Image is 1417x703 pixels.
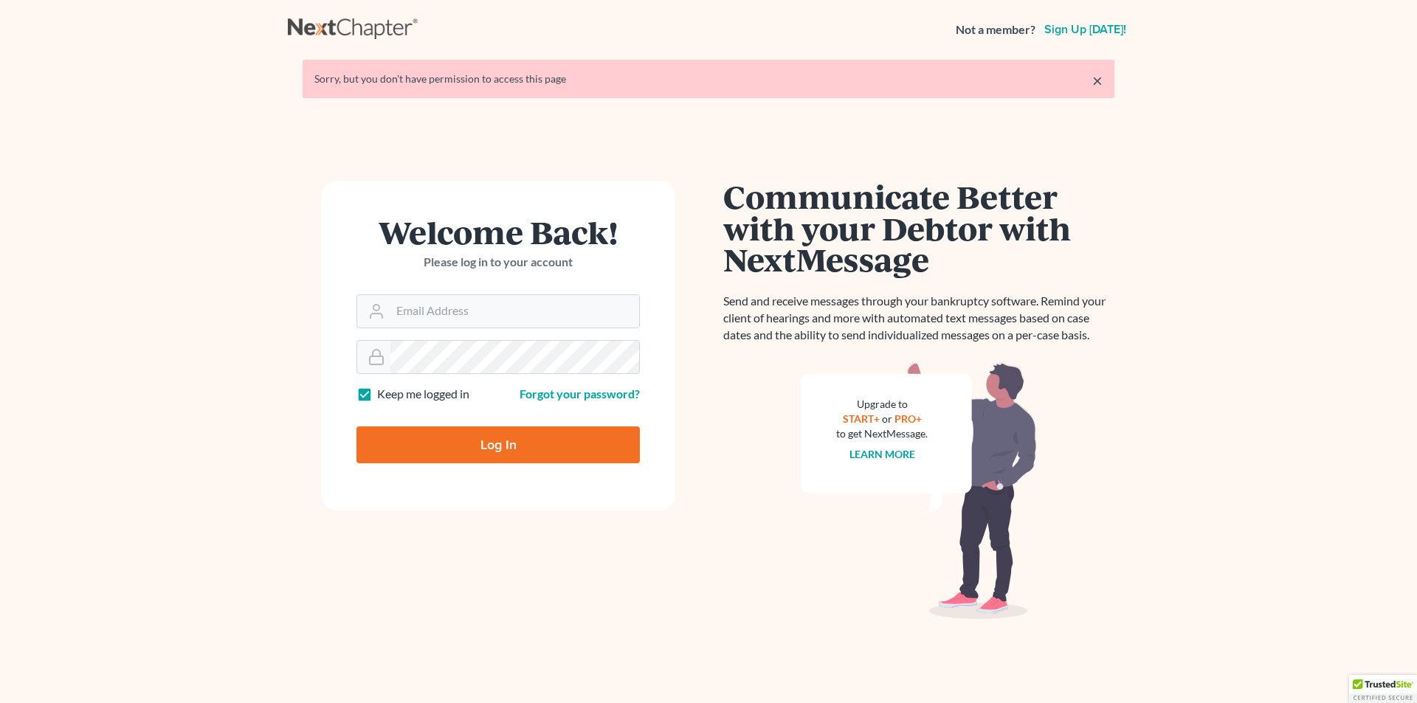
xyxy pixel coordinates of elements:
p: Send and receive messages through your bankruptcy software. Remind your client of hearings and mo... [723,293,1114,344]
div: Sorry, but you don't have permission to access this page [314,72,1103,86]
div: TrustedSite Certified [1349,675,1417,703]
a: Sign up [DATE]! [1041,24,1129,35]
label: Keep me logged in [377,386,469,403]
strong: Not a member? [956,21,1035,38]
input: Log In [356,426,640,463]
a: Learn more [849,448,915,460]
a: START+ [843,412,880,425]
h1: Welcome Back! [356,216,640,248]
div: Upgrade to [836,397,928,412]
h1: Communicate Better with your Debtor with NextMessage [723,181,1114,275]
a: PRO+ [894,412,922,425]
div: to get NextMessage. [836,426,928,441]
img: nextmessage_bg-59042aed3d76b12b5cd301f8e5b87938c9018125f34e5fa2b7a6b67550977c72.svg [801,361,1037,620]
input: Email Address [390,295,639,328]
span: or [882,412,892,425]
p: Please log in to your account [356,254,640,271]
a: × [1092,72,1103,89]
a: Forgot your password? [520,387,640,401]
